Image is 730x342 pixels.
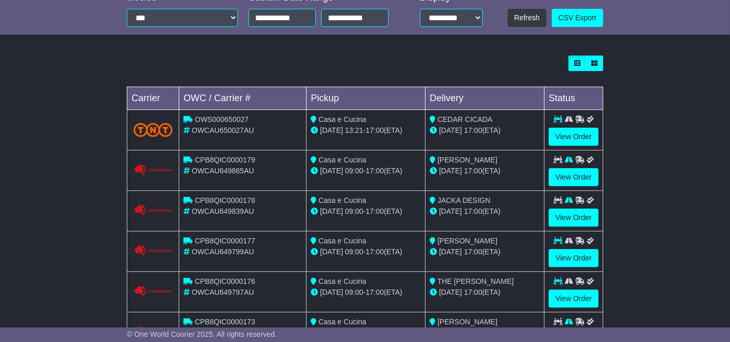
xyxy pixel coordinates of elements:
[430,166,540,176] div: (ETA)
[195,237,255,245] span: CPB8QIC0000177
[437,277,514,285] span: THE [PERSON_NAME]
[545,87,603,110] td: Status
[311,287,421,298] div: - (ETA)
[366,207,384,215] span: 17:00
[430,247,540,257] div: (ETA)
[195,318,255,326] span: CPB8QIC0000173
[464,126,482,134] span: 17:00
[464,207,482,215] span: 17:00
[437,156,497,164] span: [PERSON_NAME]
[366,126,384,134] span: 17:00
[439,207,462,215] span: [DATE]
[549,128,599,146] a: View Order
[311,125,421,136] div: - (ETA)
[195,156,255,164] span: CPB8QIC0000179
[192,207,254,215] span: OWCAU649839AU
[134,326,172,338] img: GetCarrierServiceLogo
[464,167,482,175] span: 17:00
[426,87,545,110] td: Delivery
[439,126,462,134] span: [DATE]
[192,248,254,256] span: OWCAU649799AU
[320,248,343,256] span: [DATE]
[318,277,366,285] span: Casa e Cucina
[508,9,547,27] button: Refresh
[179,87,307,110] td: OWC / Carrier #
[430,287,540,298] div: (ETA)
[439,288,462,296] span: [DATE]
[464,288,482,296] span: 17:00
[430,125,540,136] div: (ETA)
[464,248,482,256] span: 17:00
[345,288,363,296] span: 09:00
[134,204,172,217] img: GetCarrierServiceLogo
[366,248,384,256] span: 17:00
[549,290,599,308] a: View Order
[320,288,343,296] span: [DATE]
[127,330,277,338] span: © One World Courier 2025. All rights reserved.
[318,156,366,164] span: Casa e Cucina
[134,245,172,257] img: GetCarrierServiceLogo
[437,196,490,204] span: JACKA DESIGN
[134,164,172,176] img: GetCarrierServiceLogo
[320,126,343,134] span: [DATE]
[345,248,363,256] span: 09:00
[311,247,421,257] div: - (ETA)
[195,277,255,285] span: CPB8QIC0000176
[549,209,599,227] a: View Order
[366,288,384,296] span: 17:00
[552,9,603,27] a: CSV Export
[311,206,421,217] div: - (ETA)
[345,207,363,215] span: 09:00
[549,249,599,267] a: View Order
[318,115,366,124] span: Casa e Cucina
[345,167,363,175] span: 09:00
[192,288,254,296] span: OWCAU649797AU
[311,166,421,176] div: - (ETA)
[127,87,179,110] td: Carrier
[134,285,172,298] img: GetCarrierServiceLogo
[318,318,366,326] span: Casa e Cucina
[192,167,254,175] span: OWCAU649865AU
[318,196,366,204] span: Casa e Cucina
[195,196,255,204] span: CPB8QIC0000178
[430,206,540,217] div: (ETA)
[195,115,249,124] span: OWS000650027
[549,168,599,186] a: View Order
[366,167,384,175] span: 17:00
[439,248,462,256] span: [DATE]
[437,237,497,245] span: [PERSON_NAME]
[307,87,426,110] td: Pickup
[345,126,363,134] span: 13:21
[134,123,172,137] img: TNT_Domestic.png
[439,167,462,175] span: [DATE]
[320,207,343,215] span: [DATE]
[320,167,343,175] span: [DATE]
[192,126,254,134] span: OWCAU650027AU
[437,115,493,124] span: CEDAR CICADA
[318,237,366,245] span: Casa e Cucina
[437,318,497,326] span: [PERSON_NAME]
